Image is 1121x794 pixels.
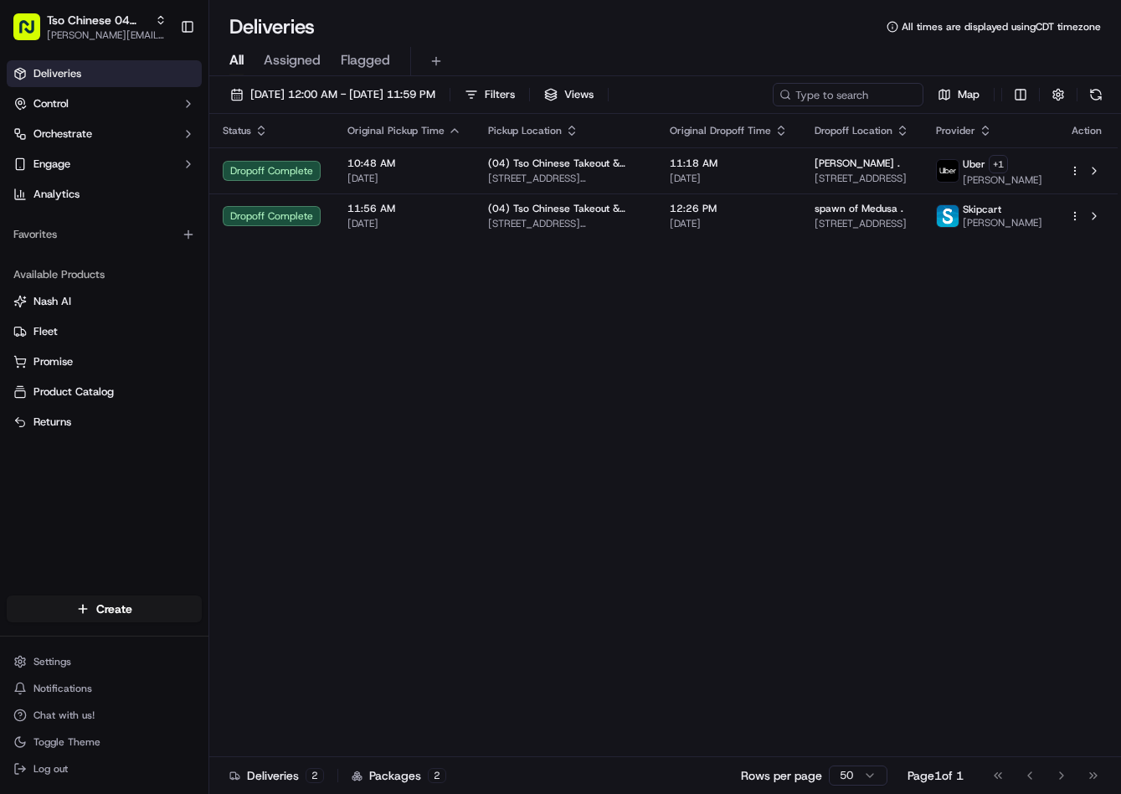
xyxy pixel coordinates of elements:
span: Control [33,96,69,111]
div: Available Products [7,261,202,288]
button: Chat with us! [7,704,202,727]
span: [STREET_ADDRESS][PERSON_NAME] [488,217,643,230]
span: All [229,50,244,70]
span: [DATE] [670,172,788,185]
span: [PERSON_NAME] [963,216,1042,229]
span: Original Pickup Time [347,124,445,137]
button: Map [930,83,987,106]
button: +1 [989,155,1008,173]
span: Map [958,87,980,102]
span: Provider [936,124,975,137]
span: Orchestrate [33,126,92,142]
span: Assigned [264,50,321,70]
span: Settings [33,655,71,668]
span: [DATE] [347,172,461,185]
span: Nash AI [33,294,71,309]
span: spawn of Medusa . [815,202,903,215]
button: [PERSON_NAME][EMAIL_ADDRESS][DOMAIN_NAME] [47,28,167,42]
button: [DATE] 12:00 AM - [DATE] 11:59 PM [223,83,443,106]
span: [STREET_ADDRESS] [815,172,909,185]
div: Action [1069,124,1104,137]
h1: Deliveries [229,13,315,40]
div: Packages [352,767,446,784]
button: Fleet [7,318,202,345]
span: Flagged [341,50,390,70]
span: Engage [33,157,70,172]
button: Returns [7,409,202,436]
a: Returns [13,415,195,430]
button: Nash AI [7,288,202,315]
span: Log out [33,762,68,776]
span: Views [564,87,594,102]
span: Promise [33,354,73,369]
button: Product Catalog [7,379,202,405]
span: Chat with us! [33,709,95,722]
span: Dropoff Location [815,124,892,137]
div: 2 [306,768,324,783]
a: Promise [13,354,195,369]
button: Filters [457,83,522,106]
span: Analytics [33,187,80,202]
a: Analytics [7,181,202,208]
span: Filters [485,87,515,102]
button: Orchestrate [7,121,202,147]
span: Pickup Location [488,124,562,137]
button: Promise [7,348,202,375]
button: Tso Chinese 04 Round Rock[PERSON_NAME][EMAIL_ADDRESS][DOMAIN_NAME] [7,7,173,47]
span: [PERSON_NAME] [963,173,1042,187]
p: Rows per page [741,767,822,784]
span: Create [96,601,132,617]
button: Views [537,83,601,106]
img: profile_skipcart_partner.png [937,205,959,227]
button: Create [7,595,202,622]
img: uber-new-logo.jpeg [937,160,959,182]
span: 11:56 AM [347,202,461,215]
span: 11:18 AM [670,157,788,170]
div: 2 [428,768,446,783]
span: Uber [963,157,985,171]
span: (04) Tso Chinese Takeout & Delivery Round Rock [488,157,643,170]
span: [PERSON_NAME] . [815,157,900,170]
span: Status [223,124,251,137]
button: Control [7,90,202,117]
button: Log out [7,757,202,781]
button: Refresh [1084,83,1108,106]
span: Skipcart [963,203,1001,216]
span: [DATE] [347,217,461,230]
span: Fleet [33,324,58,339]
button: Toggle Theme [7,730,202,754]
span: [DATE] 12:00 AM - [DATE] 11:59 PM [250,87,435,102]
a: Nash AI [13,294,195,309]
span: (04) Tso Chinese Takeout & Delivery Round Rock [488,202,643,215]
span: Toggle Theme [33,735,100,749]
span: [STREET_ADDRESS][PERSON_NAME] [488,172,643,185]
span: [STREET_ADDRESS] [815,217,909,230]
span: Notifications [33,682,92,695]
span: Product Catalog [33,384,114,400]
span: 12:26 PM [670,202,788,215]
span: Deliveries [33,66,81,81]
button: Settings [7,650,202,673]
div: Deliveries [229,767,324,784]
button: Tso Chinese 04 Round Rock [47,12,148,28]
button: Notifications [7,677,202,700]
div: Favorites [7,221,202,248]
span: [DATE] [670,217,788,230]
input: Type to search [773,83,923,106]
a: Fleet [13,324,195,339]
div: Page 1 of 1 [908,767,964,784]
span: Original Dropoff Time [670,124,771,137]
button: Engage [7,151,202,178]
span: All times are displayed using CDT timezone [902,20,1101,34]
a: Product Catalog [13,384,195,400]
span: Returns [33,415,71,430]
a: Deliveries [7,60,202,87]
span: 10:48 AM [347,157,461,170]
